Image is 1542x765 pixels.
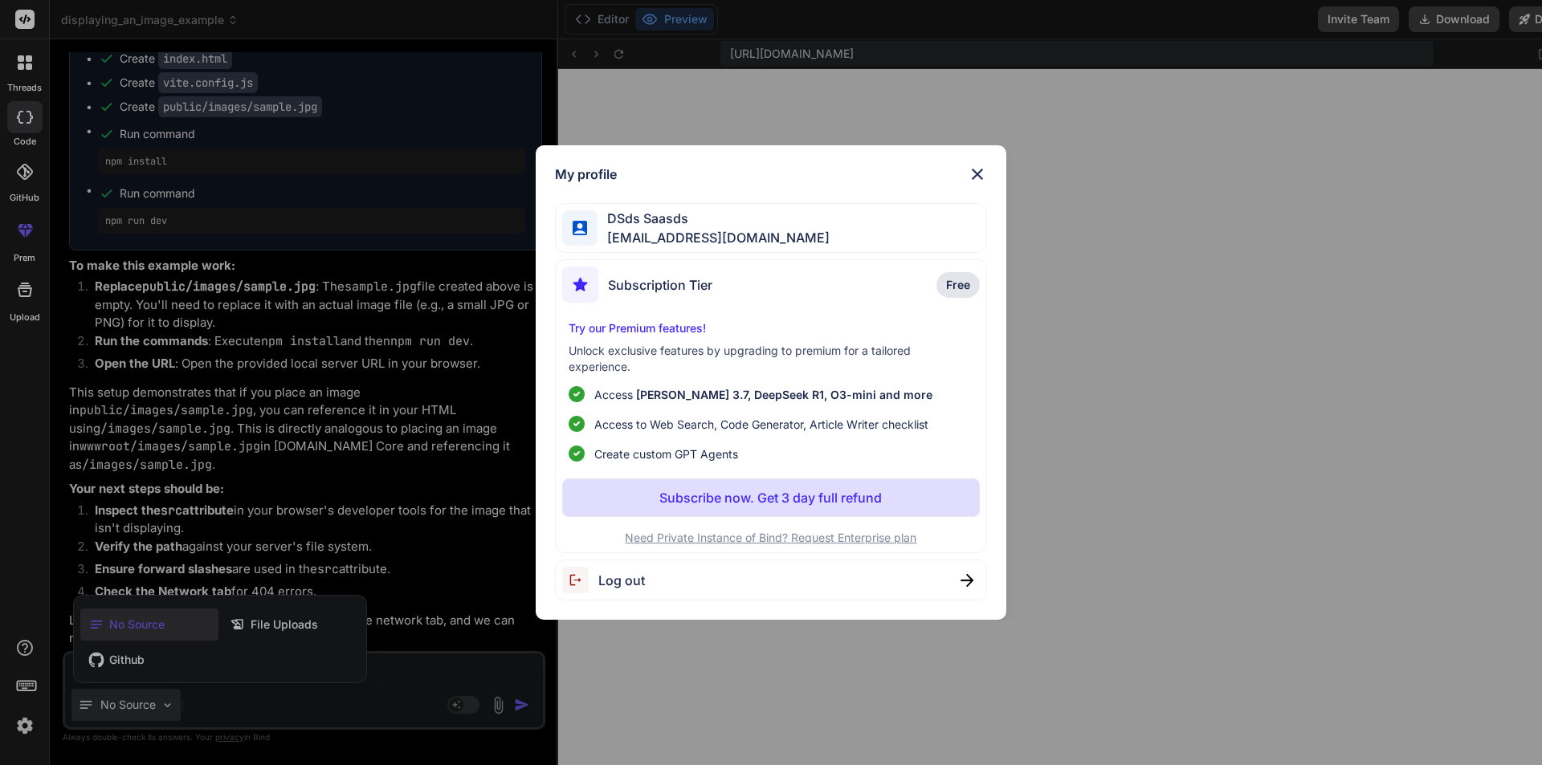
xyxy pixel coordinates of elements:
[594,416,928,433] span: Access to Web Search, Code Generator, Article Writer checklist
[569,386,585,402] img: checklist
[562,567,598,593] img: logout
[562,530,981,546] p: Need Private Instance of Bind? Request Enterprise plan
[569,320,974,336] p: Try our Premium features!
[598,228,830,247] span: [EMAIL_ADDRESS][DOMAIN_NAME]
[569,446,585,462] img: checklist
[555,165,617,184] h1: My profile
[562,267,598,303] img: subscription
[968,165,987,184] img: close
[569,343,974,375] p: Unlock exclusive features by upgrading to premium for a tailored experience.
[961,574,973,587] img: close
[659,488,882,507] p: Subscribe now. Get 3 day full refund
[569,416,585,432] img: checklist
[594,386,932,403] p: Access
[598,571,645,590] span: Log out
[562,478,981,517] button: Subscribe now. Get 3 day full refund
[598,209,830,228] span: DSds Saasds
[608,275,712,295] span: Subscription Tier
[946,277,970,293] span: Free
[636,388,932,401] span: [PERSON_NAME] 3.7, DeepSeek R1, O3-mini and more
[573,221,588,236] img: profile
[594,446,738,462] span: Create custom GPT Agents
